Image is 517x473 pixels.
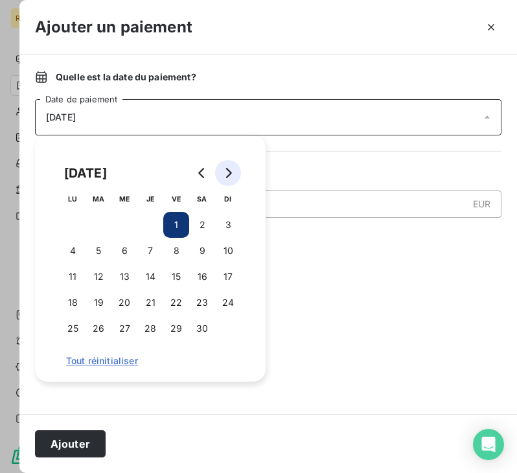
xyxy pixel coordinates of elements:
[215,290,241,316] button: 24
[56,71,196,84] span: Quelle est la date du paiement ?
[189,290,215,316] button: 23
[60,238,86,264] button: 4
[189,316,215,341] button: 30
[86,238,111,264] button: 5
[163,290,189,316] button: 22
[163,238,189,264] button: 8
[35,16,192,39] h3: Ajouter un paiement
[215,238,241,264] button: 10
[86,316,111,341] button: 26
[137,290,163,316] button: 21
[163,186,189,212] th: vendredi
[163,264,189,290] button: 15
[86,264,111,290] button: 12
[215,212,241,238] button: 3
[60,290,86,316] button: 18
[189,160,215,186] button: Go to previous month
[60,186,86,212] th: lundi
[35,430,106,457] button: Ajouter
[215,186,241,212] th: dimanche
[60,264,86,290] button: 11
[60,163,111,183] div: [DATE]
[215,264,241,290] button: 17
[66,356,235,366] span: Tout réinitialiser
[60,316,86,341] button: 25
[137,316,163,341] button: 28
[111,316,137,341] button: 27
[111,264,137,290] button: 13
[215,160,241,186] button: Go to next month
[137,238,163,264] button: 7
[111,238,137,264] button: 6
[137,264,163,290] button: 14
[189,212,215,238] button: 2
[46,112,76,122] span: [DATE]
[189,264,215,290] button: 16
[86,290,111,316] button: 19
[137,186,163,212] th: jeudi
[86,186,111,212] th: mardi
[163,212,189,238] button: 1
[163,316,189,341] button: 29
[189,238,215,264] button: 9
[111,290,137,316] button: 20
[189,186,215,212] th: samedi
[35,228,501,241] span: Nouveau solde dû :
[473,429,504,460] div: Open Intercom Messenger
[111,186,137,212] th: mercredi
